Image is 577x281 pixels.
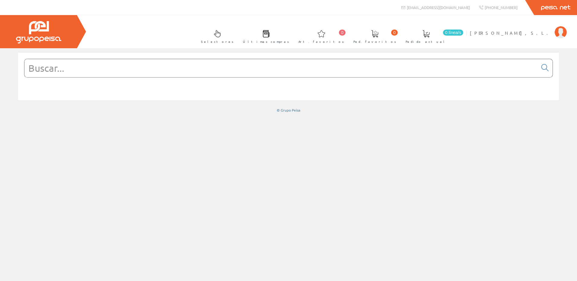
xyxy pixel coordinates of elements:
[407,5,470,10] span: [EMAIL_ADDRESS][DOMAIN_NAME]
[18,108,559,113] div: © Grupo Peisa
[195,25,237,47] a: Selectores
[406,39,447,45] span: Pedido actual
[237,25,292,47] a: Últimas compras
[298,39,344,45] span: Art. favoritos
[443,30,463,36] span: 0 línea/s
[470,25,567,31] a: [PERSON_NAME], S.L.
[353,39,396,45] span: Ped. favoritos
[339,30,346,36] span: 0
[485,5,518,10] span: [PHONE_NUMBER]
[243,39,289,45] span: Últimas compras
[201,39,234,45] span: Selectores
[24,59,538,77] input: Buscar...
[470,30,552,36] span: [PERSON_NAME], S.L.
[391,30,398,36] span: 0
[16,21,61,43] img: Grupo Peisa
